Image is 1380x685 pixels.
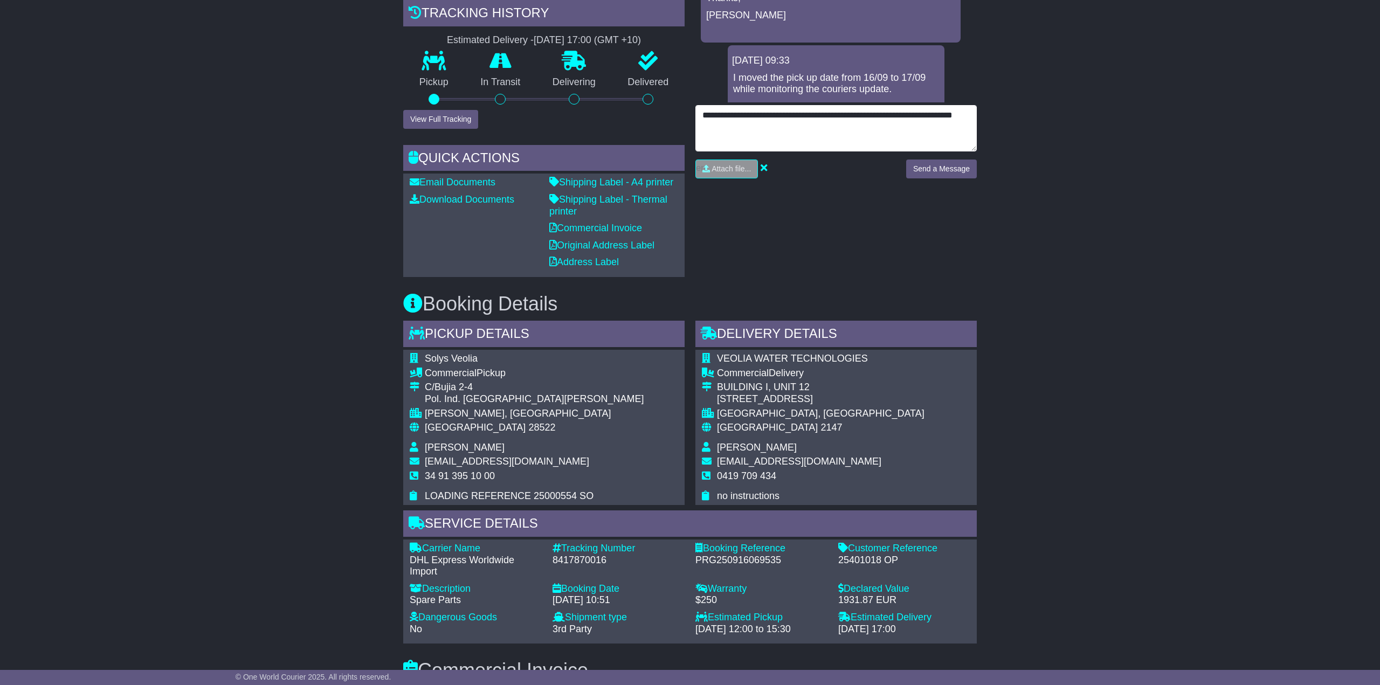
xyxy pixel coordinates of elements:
div: 1931.87 EUR [838,594,970,606]
div: Dangerous Goods [410,612,542,624]
div: [STREET_ADDRESS] [717,393,924,405]
div: Pickup [425,368,644,379]
div: PRG250916069535 [695,555,827,566]
span: [EMAIL_ADDRESS][DOMAIN_NAME] [425,456,589,467]
span: LOADING REFERENCE 25000554 SO [425,490,594,501]
p: -[PERSON_NAME] [733,101,939,113]
a: Email Documents [410,177,495,188]
span: 3rd Party [553,624,592,634]
span: 28522 [528,422,555,433]
span: [GEOGRAPHIC_DATA] [425,422,526,433]
h3: Commercial Invoice [403,660,977,681]
span: © One World Courier 2025. All rights reserved. [236,673,391,681]
p: Pickup [403,77,465,88]
div: [DATE] 09:33 [732,55,940,67]
span: VEOLIA WATER TECHNOLOGIES [717,353,868,364]
span: Commercial [717,368,769,378]
p: Delivering [536,77,612,88]
div: Delivery [717,368,924,379]
div: [DATE] 17:00 [838,624,970,635]
span: 34 91 395 10 00 [425,470,495,481]
div: Shipment type [553,612,685,624]
div: Declared Value [838,583,970,595]
div: [DATE] 10:51 [553,594,685,606]
div: [PERSON_NAME], [GEOGRAPHIC_DATA] [425,408,644,420]
span: [EMAIL_ADDRESS][DOMAIN_NAME] [717,456,881,467]
p: I moved the pick up date from 16/09 to 17/09 while monitoring the couriers update. [733,72,939,95]
div: 25401018 OP [838,555,970,566]
div: Customer Reference [838,543,970,555]
a: Original Address Label [549,240,654,251]
div: Delivery Details [695,321,977,350]
span: no instructions [717,490,779,501]
div: Tracking Number [553,543,685,555]
h3: Booking Details [403,293,977,315]
p: Delivered [612,77,685,88]
span: 0419 709 434 [717,470,776,481]
a: Shipping Label - Thermal printer [549,194,667,217]
span: [PERSON_NAME] [717,442,797,453]
div: Estimated Delivery - [403,34,685,46]
span: [PERSON_NAME] [425,442,505,453]
p: In Transit [465,77,537,88]
a: Commercial Invoice [549,223,642,233]
span: Solys Veolia [425,353,478,364]
span: No [410,624,422,634]
div: Estimated Pickup [695,612,827,624]
div: Booking Reference [695,543,827,555]
a: Shipping Label - A4 printer [549,177,673,188]
div: Pickup Details [403,321,685,350]
div: DHL Express Worldwide Import [410,555,542,578]
a: Download Documents [410,194,514,205]
div: Booking Date [553,583,685,595]
span: Commercial [425,368,477,378]
div: Carrier Name [410,543,542,555]
div: C/Bujia 2-4 [425,382,644,393]
div: Pol. Ind. [GEOGRAPHIC_DATA][PERSON_NAME] [425,393,644,405]
div: Description [410,583,542,595]
span: 2147 [820,422,842,433]
button: Send a Message [906,160,977,178]
div: 8417870016 [553,555,685,566]
div: Service Details [403,510,977,539]
div: [DATE] 17:00 (GMT +10) [534,34,641,46]
a: Address Label [549,257,619,267]
div: Warranty [695,583,827,595]
div: Quick Actions [403,145,685,174]
div: [DATE] 12:00 to 15:30 [695,624,827,635]
div: $250 [695,594,827,606]
div: [GEOGRAPHIC_DATA], [GEOGRAPHIC_DATA] [717,408,924,420]
div: BUILDING I, UNIT 12 [717,382,924,393]
div: Estimated Delivery [838,612,970,624]
button: View Full Tracking [403,110,478,129]
p: [PERSON_NAME] [706,10,955,22]
div: Spare Parts [410,594,542,606]
span: [GEOGRAPHIC_DATA] [717,422,818,433]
